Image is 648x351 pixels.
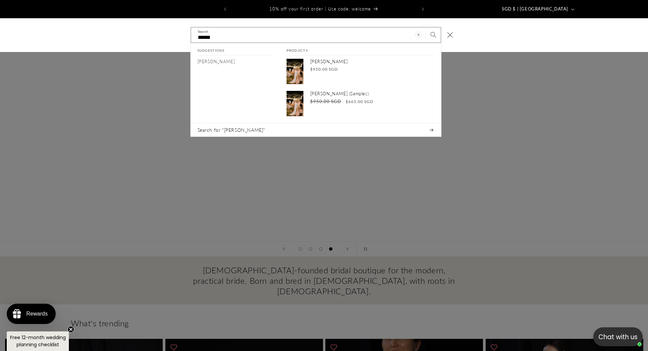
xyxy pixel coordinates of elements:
span: Search for “[PERSON_NAME]” [197,127,266,133]
button: Close [443,28,458,43]
p: [PERSON_NAME] [310,59,434,65]
span: SGD $ | [GEOGRAPHIC_DATA] [502,6,568,12]
img: Shelly Halter Crepe Open Back Wedding Dress | Bone and Grey Bridal | Affordable minimal wedding d... [287,91,303,116]
h2: Suggestions [197,43,273,55]
h2: Products [287,43,434,55]
p: shelly [197,59,235,65]
button: Clear search term [411,27,426,42]
s: $950.00 SGD [310,98,341,105]
button: SGD $ | [GEOGRAPHIC_DATA] [498,3,577,16]
button: Next announcement [415,3,430,16]
button: Open chatbox [593,327,643,346]
span: $950.00 SGD [310,66,338,72]
p: [PERSON_NAME] (Samples) [310,91,434,97]
div: Free 12-month wedding planning checklistClose teaser [7,331,69,351]
button: Close teaser [67,326,74,333]
p: Chat with us [593,332,643,342]
a: shelly [191,55,280,68]
img: Shelly Halter Crepe Open Back Wedding Dress | Bone and Grey Bridal | Affordable minimal wedding d... [287,59,303,84]
button: Search [426,27,441,42]
mark: [PERSON_NAME] [197,59,235,64]
a: [PERSON_NAME] $950.00 SGD [280,55,441,87]
a: [PERSON_NAME] (Samples) $950.00 SGD $665.00 SGD [280,87,441,120]
span: $665.00 SGD [346,99,373,105]
span: 10% off your first order | Use code: welcome [269,6,371,11]
div: Rewards [26,311,48,317]
span: Free 12-month wedding planning checklist [10,334,66,348]
button: Previous announcement [218,3,233,16]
